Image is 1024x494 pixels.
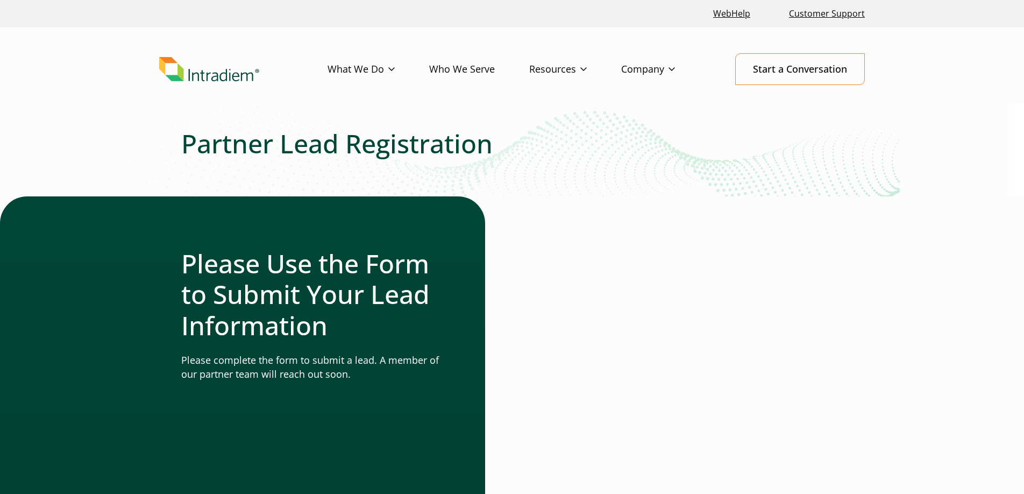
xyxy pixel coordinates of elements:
[328,54,429,85] a: What We Do
[621,54,709,85] a: Company
[181,248,442,341] h2: Please Use the Form to Submit Your Lead Information
[159,57,259,82] img: Intradiem
[159,57,328,82] a: Link to homepage of Intradiem
[735,53,865,85] a: Start a Conversation
[529,54,621,85] a: Resources
[709,2,755,25] a: Link opens in a new window
[429,54,529,85] a: Who We Serve
[181,354,442,382] p: Please complete the form to submit a lead. A member of our partner team will reach out soon.
[785,2,869,25] a: Customer Support
[181,128,843,159] h2: Partner Lead Registration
